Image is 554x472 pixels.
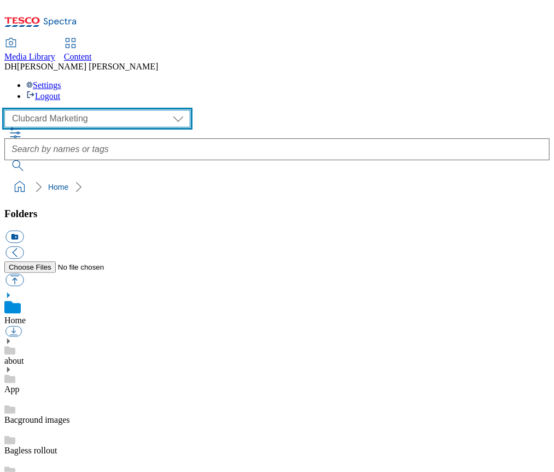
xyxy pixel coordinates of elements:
[4,62,17,71] span: DH
[4,384,20,394] a: App
[4,316,26,325] a: Home
[4,52,55,61] span: Media Library
[17,62,158,71] span: [PERSON_NAME] [PERSON_NAME]
[64,52,92,61] span: Content
[26,80,61,90] a: Settings
[4,208,550,220] h3: Folders
[26,91,60,101] a: Logout
[4,415,70,424] a: Bacground images
[64,39,92,62] a: Content
[4,177,550,197] nav: breadcrumb
[48,183,68,191] a: Home
[4,138,550,160] input: Search by names or tags
[11,178,28,196] a: home
[4,356,24,365] a: about
[4,39,55,62] a: Media Library
[4,446,57,455] a: Bagless rollout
